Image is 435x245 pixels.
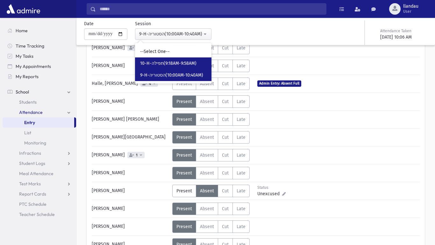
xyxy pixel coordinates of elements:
span: 9-H-הסטוריה(10:00AM-10:40AM) [140,72,203,78]
span: Absent [200,117,214,122]
span: Cut [222,206,229,212]
img: AdmirePro [5,3,42,15]
a: Time Tracking [3,41,76,51]
span: Cut [222,45,229,51]
span: My Appointments [16,63,51,69]
a: Attendance [3,107,76,117]
span: 1 [135,46,139,50]
div: [PERSON_NAME] [89,149,172,161]
a: Report Cards [3,189,76,199]
div: [PERSON_NAME][GEOGRAPHIC_DATA] [89,131,172,144]
a: Test Marks [3,179,76,189]
span: Present [176,152,192,158]
span: Cut [222,99,229,104]
span: Absent [200,81,214,86]
span: Monitoring [24,140,46,146]
button: 9-H-הסטוריה(10:00AM-10:40AM) [135,28,211,40]
div: AttTypes [172,185,250,197]
span: User [403,9,418,14]
span: Absent [200,152,214,158]
div: AttTypes [172,131,250,144]
span: Absent [200,63,214,69]
span: llandau [403,4,418,9]
span: Late [237,170,246,176]
a: Infractions [3,148,76,158]
div: [PERSON_NAME] [89,203,172,215]
span: Absent [200,188,214,194]
span: Cut [222,188,229,194]
span: Present [176,99,192,104]
div: 9-H-הסטוריה(10:00AM-10:40AM) [139,31,202,37]
span: Present [176,117,192,122]
span: 1 [135,153,139,157]
a: Teacher Schedule [3,209,76,219]
span: Infractions [19,150,41,156]
div: AttTypes [172,95,250,108]
a: Meal Attendance [3,168,76,179]
div: [PERSON_NAME] [89,60,172,72]
span: Absent [200,45,214,51]
div: AttTypes [172,167,250,179]
span: My Reports [16,74,39,79]
input: Search [96,3,326,15]
span: Absent [200,135,214,140]
span: Cut [222,152,229,158]
div: Halle, [PERSON_NAME] [89,78,172,90]
span: Late [237,135,246,140]
div: AttTypes [172,149,250,161]
span: Admin Entry: Absent Full [257,80,301,86]
a: My Reports [3,71,76,82]
label: Date [84,20,94,27]
span: Unexcused [257,190,282,197]
div: AttTypes [172,78,250,90]
span: Late [237,152,246,158]
div: Attendance Taken [380,28,426,34]
span: Late [237,117,246,122]
a: My Tasks [3,51,76,61]
a: Student Logs [3,158,76,168]
span: Absent [200,99,214,104]
span: Entry [24,120,35,125]
span: Late [237,99,246,104]
a: Students [3,97,76,107]
div: [PERSON_NAME] [89,220,172,233]
span: Time Tracking [16,43,44,49]
span: Late [237,206,246,212]
span: Late [237,63,246,69]
div: AttTypes [172,203,250,215]
a: My Appointments [3,61,76,71]
div: AttTypes [172,113,250,126]
span: Home [16,28,28,33]
span: Present [176,188,192,194]
span: Late [237,45,246,51]
span: Absent [200,206,214,212]
span: Cut [222,170,229,176]
div: [PERSON_NAME] [89,42,172,54]
div: AttTypes [172,220,250,233]
div: [PERSON_NAME] [89,185,172,197]
span: Cut [222,63,229,69]
span: Report Cards [19,191,46,197]
span: Attendance [19,109,43,115]
a: List [3,128,76,138]
span: Cut [222,135,229,140]
div: Status [257,185,286,190]
span: Cut [222,81,229,86]
span: Present [176,135,192,140]
a: School [3,87,76,97]
div: [PERSON_NAME] [89,95,172,108]
span: Meal Attendance [19,171,53,176]
a: Home [3,26,76,36]
label: Session [135,20,151,27]
a: PTC Schedule [3,199,76,209]
span: My Tasks [16,53,33,59]
span: Present [176,170,192,176]
span: --Select One-- [140,48,170,55]
span: School [16,89,29,95]
div: [DATE] 10:06 AM [380,34,426,41]
span: Present [176,206,192,212]
span: PTC Schedule [19,201,46,207]
span: Teacher Schedule [19,212,55,217]
span: Absent [200,170,214,176]
span: Absent [200,224,214,229]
